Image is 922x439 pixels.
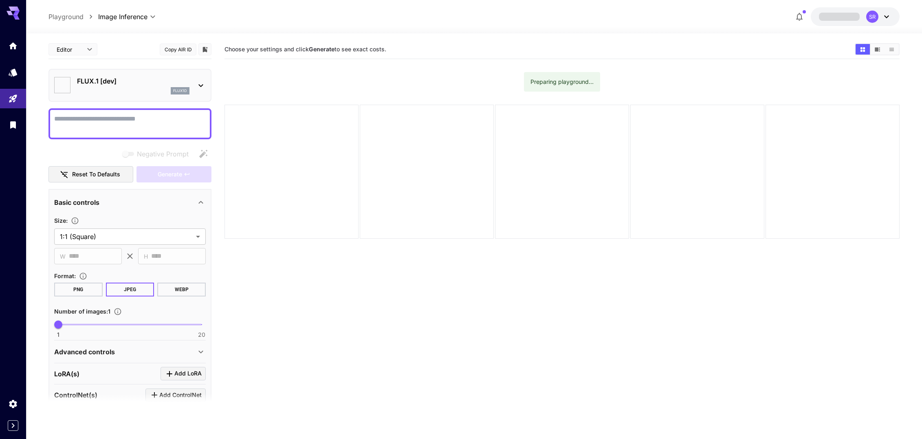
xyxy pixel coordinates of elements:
button: Show media in video view [870,44,885,55]
button: Add to library [201,44,209,54]
span: Editor [57,45,82,54]
button: Show media in grid view [856,44,870,55]
div: Playground [8,94,18,104]
span: Image Inference [98,12,147,22]
span: 1:1 (Square) [60,232,193,241]
div: Basic controls [54,193,206,212]
div: Preparing playground... [530,75,594,89]
span: 1 [57,331,59,339]
button: Copy AIR ID [160,44,196,55]
span: W [60,252,66,261]
p: flux1d [173,88,187,94]
button: PNG [54,283,103,296]
button: Adjust the dimensions of the generated image by specifying its width and height in pixels, or sel... [68,217,82,225]
a: Playground [48,12,84,22]
span: Format : [54,272,76,279]
div: Library [8,120,18,130]
div: FLUX.1 [dev]flux1d [54,73,206,98]
div: Settings [8,399,18,409]
button: Click to add LoRA [161,367,206,380]
p: Advanced controls [54,347,115,357]
button: WEBP [157,283,206,296]
p: LoRA(s) [54,369,79,379]
span: Negative prompts are not compatible with the selected model. [121,149,195,159]
p: FLUX.1 [dev] [77,76,189,86]
span: Add ControlNet [159,390,202,400]
div: Models [8,67,18,77]
div: Show media in grid viewShow media in video viewShow media in list view [855,43,900,55]
span: Add LoRA [174,369,202,379]
span: Number of images : 1 [54,308,110,315]
button: JPEG [106,283,154,296]
p: Basic controls [54,198,99,207]
span: Choose your settings and click to see exact costs. [224,46,386,53]
b: Generate [309,46,334,53]
div: Home [8,41,18,51]
span: Size : [54,217,68,224]
button: Click to add ControlNet [145,389,206,402]
button: Expand sidebar [8,420,18,431]
span: 20 [198,331,205,339]
button: SR [811,7,900,26]
button: Reset to defaults [48,166,133,183]
button: Specify how many images to generate in a single request. Each image generation will be charged se... [110,307,125,316]
span: H [144,252,148,261]
div: SR [866,11,878,23]
p: ControlNet(s) [54,390,97,400]
button: Show media in list view [885,44,899,55]
span: Negative Prompt [137,149,189,159]
div: Advanced controls [54,342,206,362]
button: Choose the file format for the output image. [76,272,90,280]
nav: breadcrumb [48,12,98,22]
